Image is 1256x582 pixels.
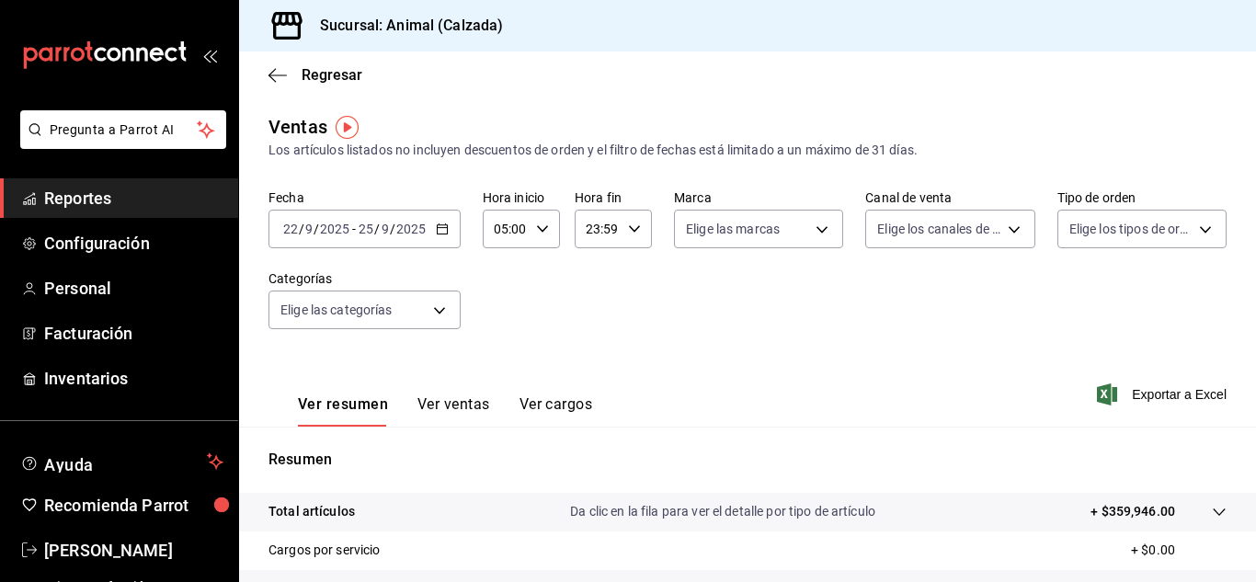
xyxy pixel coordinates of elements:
[44,366,223,391] span: Inventarios
[1057,191,1227,204] label: Tipo de orden
[268,502,355,521] p: Total artículos
[395,222,427,236] input: ----
[299,222,304,236] span: /
[44,276,223,301] span: Personal
[282,222,299,236] input: --
[358,222,374,236] input: --
[390,222,395,236] span: /
[44,493,223,518] span: Recomienda Parrot
[674,191,843,204] label: Marca
[20,110,226,149] button: Pregunta a Parrot AI
[268,141,1227,160] div: Los artículos listados no incluyen descuentos de orden y el filtro de fechas está limitado a un m...
[44,231,223,256] span: Configuración
[44,321,223,346] span: Facturación
[686,220,780,238] span: Elige las marcas
[417,395,490,427] button: Ver ventas
[1101,383,1227,405] button: Exportar a Excel
[374,222,380,236] span: /
[305,15,503,37] h3: Sucursal: Animal (Calzada)
[1131,541,1227,560] p: + $0.00
[304,222,314,236] input: --
[50,120,198,140] span: Pregunta a Parrot AI
[298,395,592,427] div: navigation tabs
[1069,220,1193,238] span: Elige los tipos de orden
[268,191,461,204] label: Fecha
[877,220,1000,238] span: Elige los canales de venta
[13,133,226,153] a: Pregunta a Parrot AI
[381,222,390,236] input: --
[302,66,362,84] span: Regresar
[314,222,319,236] span: /
[352,222,356,236] span: -
[202,48,217,63] button: open_drawer_menu
[44,538,223,563] span: [PERSON_NAME]
[268,449,1227,471] p: Resumen
[44,186,223,211] span: Reportes
[336,116,359,139] img: Tooltip marker
[483,191,560,204] label: Hora inicio
[575,191,652,204] label: Hora fin
[570,502,875,521] p: Da clic en la fila para ver el detalle por tipo de artículo
[520,395,593,427] button: Ver cargos
[319,222,350,236] input: ----
[865,191,1034,204] label: Canal de venta
[1090,502,1175,521] p: + $359,946.00
[268,66,362,84] button: Regresar
[268,272,461,285] label: Categorías
[298,395,388,427] button: Ver resumen
[268,113,327,141] div: Ventas
[280,301,393,319] span: Elige las categorías
[44,451,200,473] span: Ayuda
[268,541,381,560] p: Cargos por servicio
